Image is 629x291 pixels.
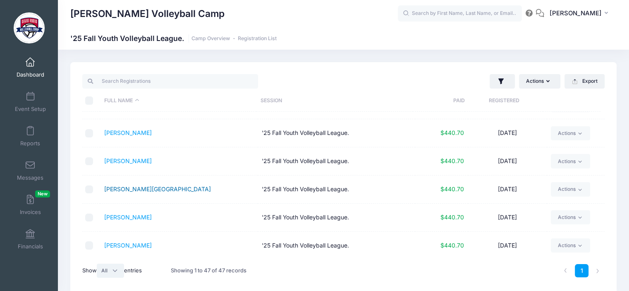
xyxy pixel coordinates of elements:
select: Showentries [97,264,124,278]
span: Invoices [20,209,41,216]
a: 1 [575,264,588,278]
button: Export [564,74,605,88]
span: $440.70 [440,214,464,221]
input: Search by First Name, Last Name, or Email... [398,5,522,22]
span: [PERSON_NAME] [550,9,602,18]
a: Event Setup [11,87,50,116]
span: New [35,190,50,197]
span: $440.70 [440,157,464,164]
a: Actions [551,238,590,253]
div: Showing 1 to 47 of 47 records [171,261,246,280]
td: [DATE] [468,176,547,204]
label: Show entries [82,264,142,278]
a: Dashboard [11,53,50,82]
button: [PERSON_NAME] [544,4,617,23]
a: Registration List [238,36,277,42]
td: [DATE] [468,119,547,147]
a: Actions [551,126,590,140]
a: Messages [11,156,50,185]
td: '25 Fall Youth Volleyball League. [258,176,415,204]
a: InvoicesNew [11,190,50,219]
a: Actions [551,182,590,196]
span: Messages [17,174,43,181]
span: Financials [18,243,43,250]
td: '25 Fall Youth Volleyball League. [258,147,415,176]
span: $440.70 [440,185,464,192]
a: Financials [11,225,50,254]
th: Session: activate to sort column ascending [256,90,413,112]
h1: '25 Fall Youth Volleyball League. [70,34,277,43]
span: Dashboard [17,71,44,78]
td: '25 Fall Youth Volleyball League. [258,119,415,147]
td: [DATE] [468,204,547,232]
a: Camp Overview [191,36,230,42]
td: '25 Fall Youth Volleyball League. [258,232,415,260]
th: Paid: activate to sort column ascending [413,90,465,112]
a: [PERSON_NAME] [104,214,152,221]
h1: [PERSON_NAME] Volleyball Camp [70,4,225,23]
th: Registered: activate to sort column ascending [465,90,543,112]
td: '25 Fall Youth Volleyball League. [258,204,415,232]
td: [DATE] [468,232,547,260]
span: Reports [20,140,40,147]
input: Search Registrations [82,74,258,88]
span: $440.70 [440,129,464,136]
a: [PERSON_NAME] [104,157,152,164]
a: [PERSON_NAME][GEOGRAPHIC_DATA] [104,185,211,192]
span: Event Setup [15,106,46,113]
button: Actions [519,74,560,88]
a: Actions [551,210,590,224]
a: Reports [11,122,50,151]
a: Actions [551,154,590,168]
a: [PERSON_NAME] [104,242,152,249]
td: [DATE] [468,147,547,176]
a: [PERSON_NAME] [104,129,152,136]
th: Full Name: activate to sort column descending [100,90,256,112]
span: $440.70 [440,242,464,249]
img: David Rubio Volleyball Camp [14,12,45,43]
